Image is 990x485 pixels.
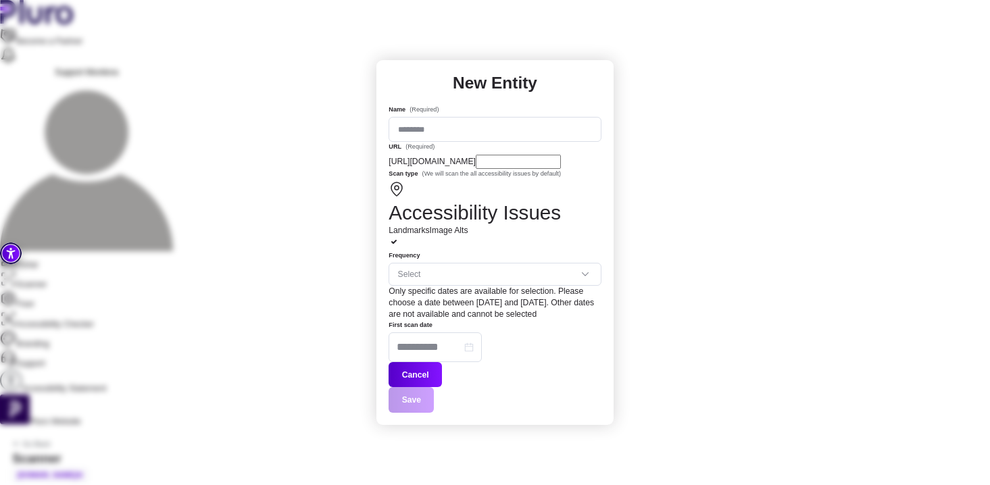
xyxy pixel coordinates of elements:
[389,263,601,286] div: Frequency
[389,362,442,387] button: Cancel
[389,73,601,93] h2: New Entity
[389,117,601,142] input: Name
[389,142,435,154] label: URL
[389,156,476,168] label: [URL][DOMAIN_NAME]
[389,286,601,320] div: Only specific dates are available for selection. Please choose a date between [DATE] and [DATE]. ...
[405,142,435,152] span: (Required)
[389,225,601,236] div: Landmarks Image Alts
[389,169,561,181] label: Scan type
[389,201,601,225] h3: Accessibility Issues
[389,320,432,332] label: First scan date
[389,105,439,117] label: Name
[422,169,562,179] span: (We will scan the all accessibility issues by default)
[410,105,439,115] span: (Required)
[389,251,420,263] label: Frequency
